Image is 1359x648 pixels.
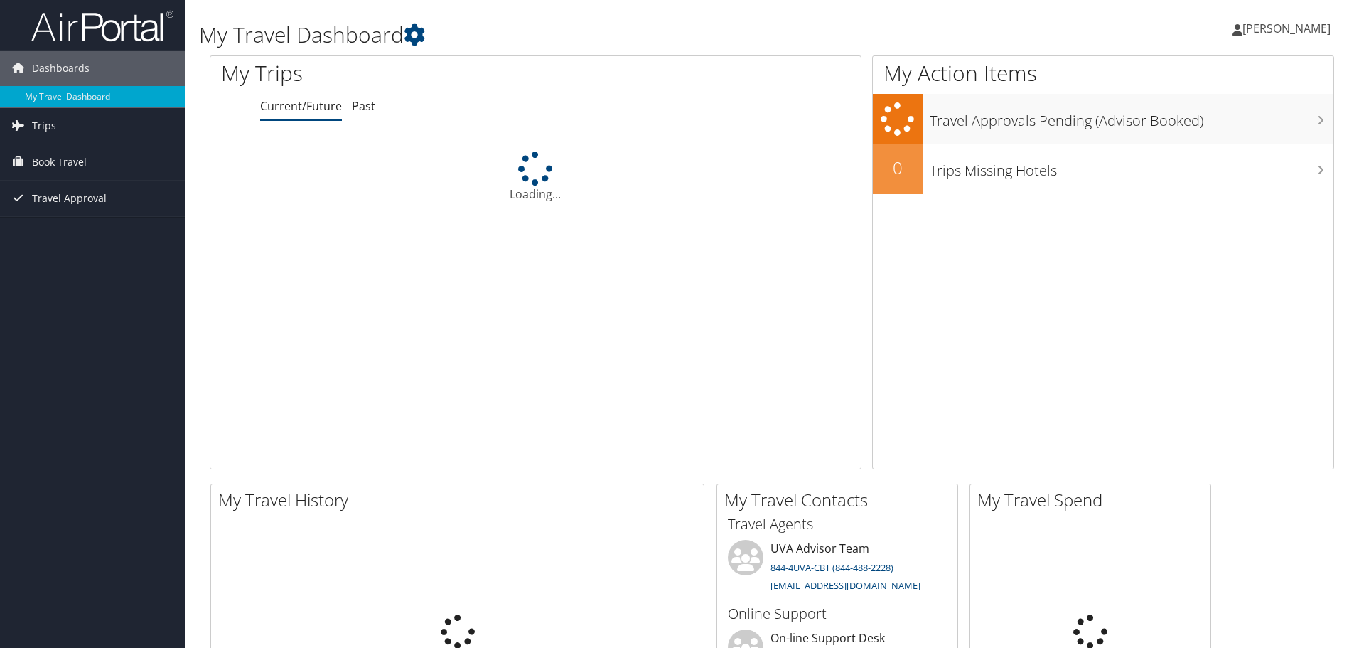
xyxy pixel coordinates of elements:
[724,488,957,512] h2: My Travel Contacts
[873,94,1333,144] a: Travel Approvals Pending (Advisor Booked)
[199,20,963,50] h1: My Travel Dashboard
[930,104,1333,131] h3: Travel Approvals Pending (Advisor Booked)
[32,181,107,216] span: Travel Approval
[1232,7,1345,50] a: [PERSON_NAME]
[728,604,947,624] h3: Online Support
[1242,21,1331,36] span: [PERSON_NAME]
[930,154,1333,181] h3: Trips Missing Hotels
[873,144,1333,194] a: 0Trips Missing Hotels
[873,58,1333,88] h1: My Action Items
[32,144,87,180] span: Book Travel
[770,579,920,592] a: [EMAIL_ADDRESS][DOMAIN_NAME]
[721,540,954,598] li: UVA Advisor Team
[873,156,923,180] h2: 0
[221,58,579,88] h1: My Trips
[32,51,90,86] span: Dashboards
[32,108,56,144] span: Trips
[728,514,947,534] h3: Travel Agents
[218,488,704,512] h2: My Travel History
[352,98,375,114] a: Past
[260,98,342,114] a: Current/Future
[977,488,1210,512] h2: My Travel Spend
[31,9,173,43] img: airportal-logo.png
[210,152,861,203] div: Loading...
[770,561,893,574] a: 844-4UVA-CBT (844-488-2228)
